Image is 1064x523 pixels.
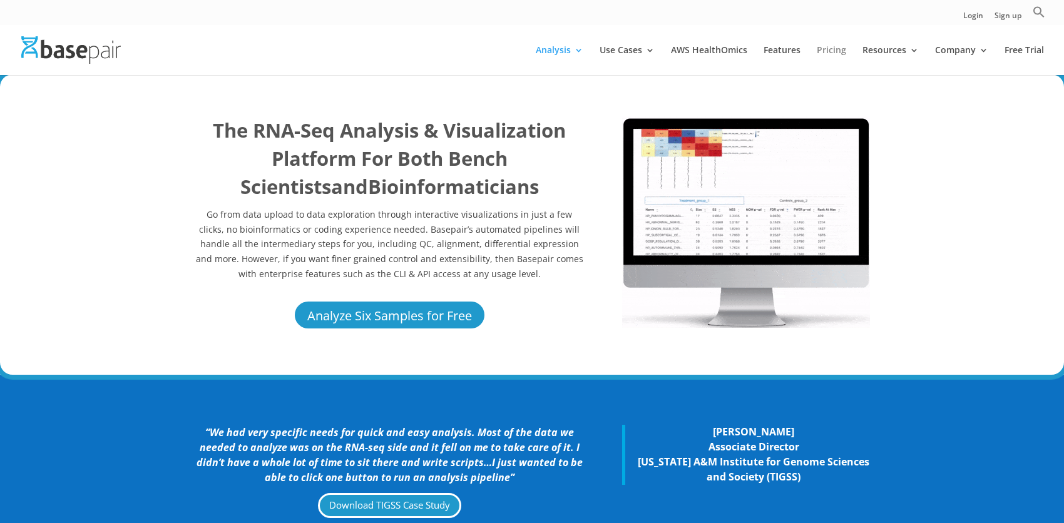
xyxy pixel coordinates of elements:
[862,46,919,75] a: Resources
[1005,46,1044,75] a: Free Trial
[713,425,794,439] strong: [PERSON_NAME]
[935,46,988,75] a: Company
[622,116,870,328] img: RNA Seq 2022
[21,36,121,63] img: Basepair
[213,117,566,200] b: The RNA-Seq Analysis & Visualization Platform For Both Bench Scientists
[764,46,801,75] a: Features
[293,300,486,330] a: Analyze Six Samples for Free
[671,46,747,75] a: AWS HealthOmics
[194,207,585,282] p: Go from data upload to data exploration through interactive visualizations in just a few clicks, ...
[824,433,1049,508] iframe: Drift Widget Chat Controller
[1033,6,1045,25] a: Search Icon Link
[708,440,799,454] strong: Associate Director
[817,46,846,75] a: Pricing
[318,493,461,519] a: Download TIGSS Case Study
[331,173,368,200] b: and
[995,12,1021,25] a: Sign up
[197,425,583,484] i: “We had very specific needs for quick and easy analysis. Most of the data we needed to analyze wa...
[1033,6,1045,18] svg: Search
[600,46,655,75] a: Use Cases
[963,12,983,25] a: Login
[638,455,869,484] strong: [US_STATE] A&M Institute for Genome Sciences and Society (TIGSS)
[368,173,539,200] b: Bioinformaticians
[536,46,583,75] a: Analysis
